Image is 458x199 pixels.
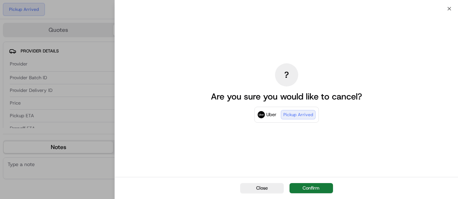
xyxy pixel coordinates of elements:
span: Uber [266,111,276,118]
button: Confirm [290,183,333,193]
img: Uber [258,111,265,118]
p: Are you sure you would like to cancel? [211,91,362,102]
div: ? [275,63,298,86]
button: Close [240,183,284,193]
